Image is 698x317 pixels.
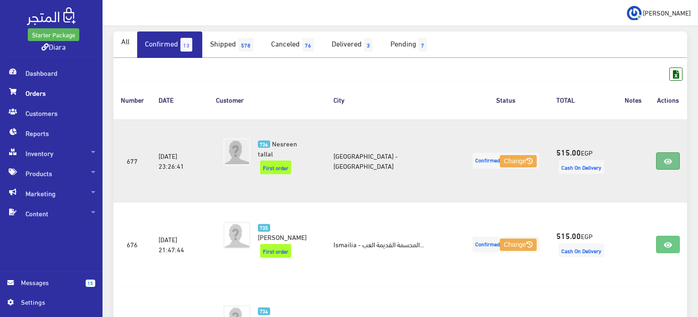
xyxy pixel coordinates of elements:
[649,81,687,119] th: Actions
[238,38,253,52] span: 578
[258,222,312,242] a: 735 [PERSON_NAME]
[556,229,581,241] strong: 515.00
[326,81,463,119] th: City
[559,244,604,257] span: Cash On Delivery
[258,230,307,243] span: [PERSON_NAME]
[263,31,324,58] a: Canceled76
[113,203,151,286] td: 676
[202,31,263,58] a: Shipped578
[151,203,209,286] td: [DATE] 21:47:44
[364,38,373,52] span: 3
[463,81,549,119] th: Status
[113,119,151,203] td: 677
[260,161,291,174] span: First order
[7,83,95,103] span: Orders
[113,81,151,119] th: Number
[549,119,617,203] td: EGP
[86,280,95,287] span: 15
[500,239,537,251] button: Change
[549,203,617,286] td: EGP
[7,123,95,143] span: Reports
[7,163,95,183] span: Products
[151,81,209,119] th: DATE
[41,40,66,53] a: Diara
[383,31,437,58] a: Pending7
[258,307,270,315] span: 734
[617,81,649,119] th: Notes
[258,140,270,148] span: 736
[223,222,251,249] img: avatar.png
[258,137,297,160] span: Nesreen tallal
[7,143,95,163] span: Inventory
[302,38,314,52] span: 76
[500,155,537,168] button: Change
[209,81,326,119] th: Customer
[326,203,463,286] td: Ismailia - المحسمة القديمة العب...
[260,244,291,258] span: First order
[472,153,539,169] span: Confirmed
[627,5,691,20] a: ... [PERSON_NAME]
[223,138,251,166] img: avatar.png
[7,203,95,223] span: Content
[28,28,79,41] a: Starter Package
[151,119,209,203] td: [DATE] 23:26:41
[7,63,95,83] span: Dashboard
[627,6,642,21] img: ...
[7,183,95,203] span: Marketing
[258,224,270,232] span: 735
[180,38,192,52] span: 13
[418,38,427,52] span: 7
[21,297,87,307] span: Settings
[559,160,604,174] span: Cash On Delivery
[7,297,95,312] a: Settings
[326,119,463,203] td: [GEOGRAPHIC_DATA] - [GEOGRAPHIC_DATA]
[652,255,687,289] iframe: Drift Widget Chat Controller
[472,237,539,253] span: Confirmed
[113,31,137,51] a: All
[7,277,95,297] a: 15 Messages
[643,7,691,18] span: [PERSON_NAME]
[27,7,76,25] img: .
[21,277,78,287] span: Messages
[258,138,312,158] a: 736 Nesreen tallal
[137,31,202,58] a: Confirmed13
[549,81,617,119] th: TOTAL
[324,31,383,58] a: Delivered3
[556,146,581,158] strong: 515.00
[7,103,95,123] span: Customers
